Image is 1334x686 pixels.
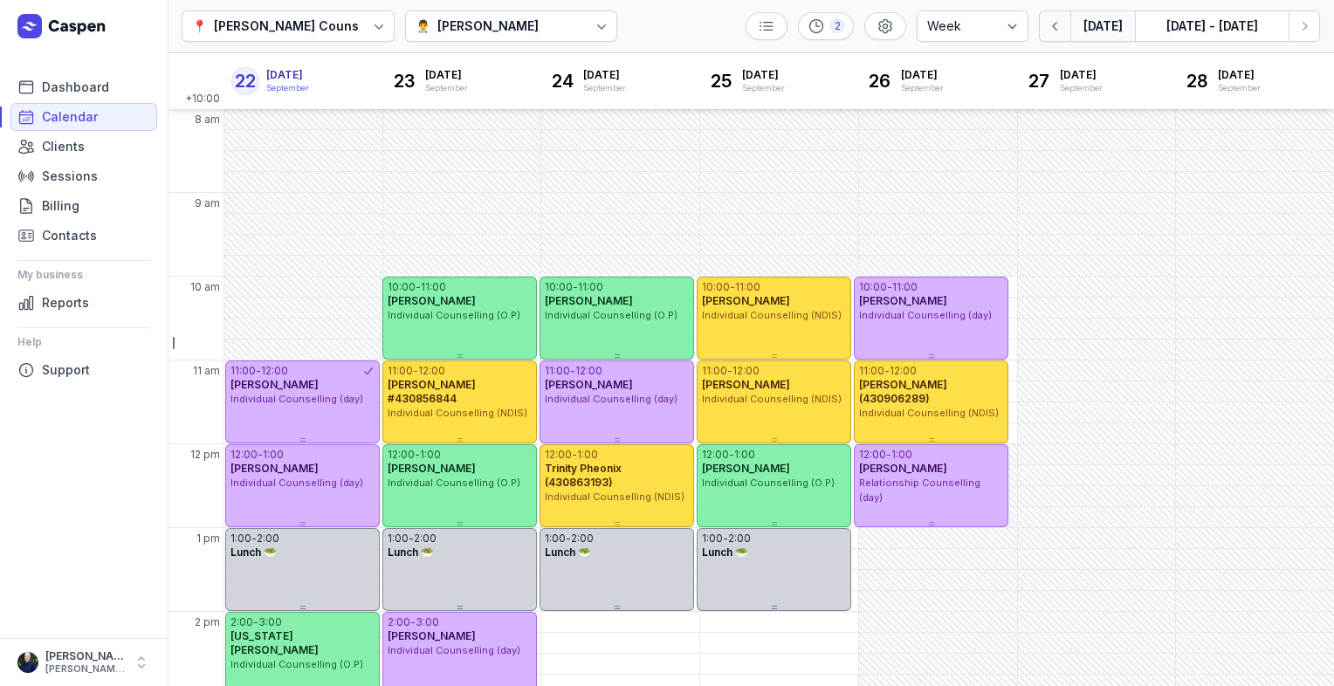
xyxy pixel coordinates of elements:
[702,393,842,405] span: Individual Counselling (NDIS)
[230,545,277,559] span: Lunch 🥗
[42,166,98,187] span: Sessions
[42,106,98,127] span: Calendar
[545,462,622,489] span: Trinity Pheonix (430863193)
[195,615,220,629] span: 2 pm
[1183,67,1211,95] div: 28
[42,292,89,313] span: Reports
[702,545,748,559] span: Lunch 🥗
[730,280,735,294] div: -
[707,67,735,95] div: 25
[702,462,790,475] span: [PERSON_NAME]
[192,16,207,37] div: 📍
[388,477,520,489] span: Individual Counselling (O.P)
[263,448,284,462] div: 1:00
[734,448,755,462] div: 1:00
[388,629,476,642] span: [PERSON_NAME]
[723,532,728,545] div: -
[230,658,363,670] span: Individual Counselling (O.P)
[425,68,468,82] span: [DATE]
[859,448,886,462] div: 12:00
[388,378,476,405] span: [PERSON_NAME] #430856844
[437,16,539,37] div: [PERSON_NAME]
[886,448,891,462] div: -
[1060,68,1103,82] span: [DATE]
[388,364,413,378] div: 11:00
[545,294,633,307] span: [PERSON_NAME]
[859,364,884,378] div: 11:00
[1218,82,1261,94] div: September
[742,68,785,82] span: [DATE]
[388,644,520,656] span: Individual Counselling (day)
[42,225,97,246] span: Contacts
[901,82,944,94] div: September
[545,309,677,321] span: Individual Counselling (O.P)
[1135,10,1289,42] button: [DATE] - [DATE]
[545,280,573,294] div: 10:00
[1218,68,1261,82] span: [DATE]
[728,532,751,545] div: 2:00
[195,113,220,127] span: 8 am
[891,448,912,462] div: 1:00
[702,532,723,545] div: 1:00
[253,615,258,629] div: -
[583,82,626,94] div: September
[258,448,263,462] div: -
[1060,82,1103,94] div: September
[416,280,421,294] div: -
[732,364,760,378] div: 12:00
[578,280,603,294] div: 11:00
[859,309,992,321] span: Individual Counselling (day)
[570,364,575,378] div: -
[577,448,598,462] div: 1:00
[583,68,626,82] span: [DATE]
[571,532,594,545] div: 2:00
[42,136,85,157] span: Clients
[388,545,434,559] span: Lunch 🥗
[884,364,890,378] div: -
[859,462,947,475] span: [PERSON_NAME]
[702,364,727,378] div: 11:00
[388,294,476,307] span: [PERSON_NAME]
[230,448,258,462] div: 12:00
[859,378,947,405] span: [PERSON_NAME] (430906289)
[890,364,917,378] div: 12:00
[415,448,420,462] div: -
[414,532,437,545] div: 2:00
[258,615,282,629] div: 3:00
[573,280,578,294] div: -
[17,328,150,356] div: Help
[545,532,566,545] div: 1:00
[735,280,760,294] div: 11:00
[388,309,520,321] span: Individual Counselling (O.P)
[230,378,319,391] span: [PERSON_NAME]
[388,448,415,462] div: 12:00
[409,532,414,545] div: -
[702,309,842,321] span: Individual Counselling (NDIS)
[830,19,844,33] div: 2
[42,196,79,216] span: Billing
[727,364,732,378] div: -
[185,92,223,109] span: +10:00
[17,261,150,289] div: My business
[17,652,38,673] img: User profile image
[545,448,572,462] div: 12:00
[566,532,571,545] div: -
[230,532,251,545] div: 1:00
[702,477,835,489] span: Individual Counselling (O.P)
[388,407,527,419] span: Individual Counselling (NDIS)
[729,448,734,462] div: -
[388,532,409,545] div: 1:00
[388,462,476,475] span: [PERSON_NAME]
[548,67,576,95] div: 24
[390,67,418,95] div: 23
[887,280,892,294] div: -
[702,280,730,294] div: 10:00
[214,16,393,37] div: [PERSON_NAME] Counselling
[545,393,677,405] span: Individual Counselling (day)
[42,360,90,381] span: Support
[702,378,790,391] span: [PERSON_NAME]
[418,364,445,378] div: 12:00
[45,649,126,663] div: [PERSON_NAME]
[230,615,253,629] div: 2:00
[388,280,416,294] div: 10:00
